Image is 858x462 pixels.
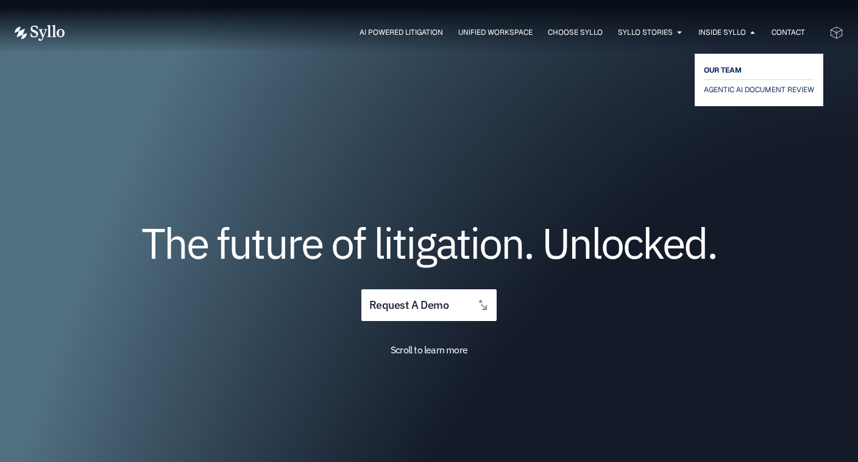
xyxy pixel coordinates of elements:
[88,223,770,263] h1: The future of litigation. Unlocked.
[15,25,65,41] img: Vector
[704,82,814,97] a: AGENTIC AI DOCUMENT REVIEW
[391,344,467,356] span: Scroll to learn more
[89,27,805,38] nav: Menu
[548,27,603,38] a: Choose Syllo
[458,27,533,38] a: Unified Workspace
[704,63,814,78] a: OUR TEAM
[704,63,742,78] span: OUR TEAM
[698,27,746,38] a: Inside Syllo
[360,27,443,38] a: AI Powered Litigation
[618,27,673,38] a: Syllo Stories
[361,289,497,322] a: request a demo
[89,27,805,38] div: Menu Toggle
[369,300,448,311] span: request a demo
[771,27,805,38] a: Contact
